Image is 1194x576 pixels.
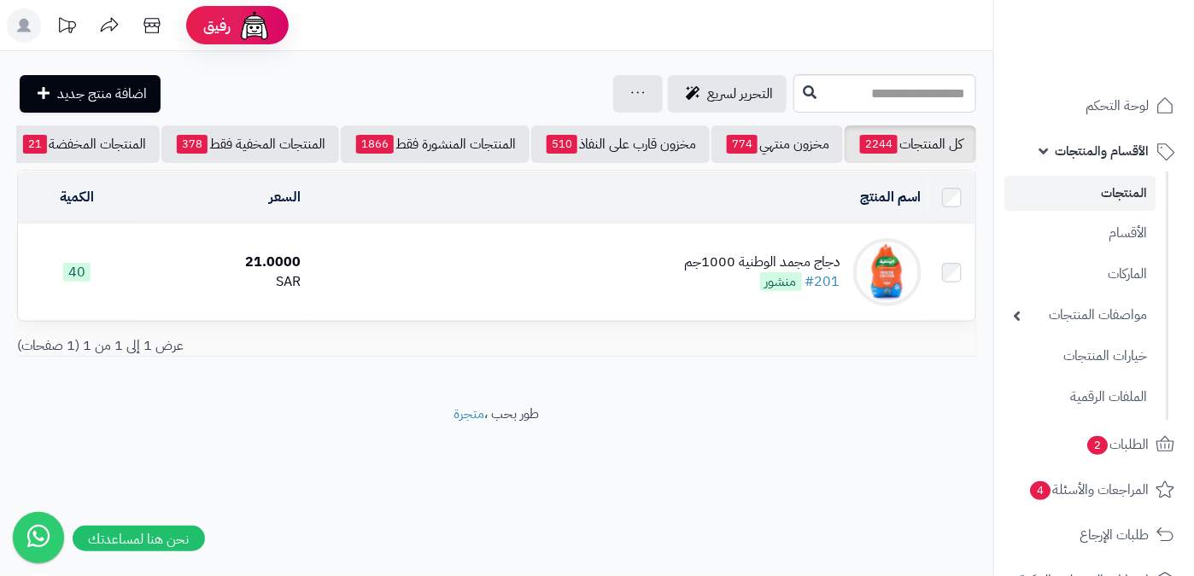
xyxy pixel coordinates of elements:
[1004,85,1184,126] a: لوحة التحكم
[707,84,773,104] span: التحرير لسريع
[454,404,485,424] a: متجرة
[143,253,301,272] div: 21.0000
[341,125,530,163] a: المنتجات المنشورة فقط1866
[531,125,710,163] a: مخزون قارب على النفاذ510
[805,271,840,292] a: #201
[177,135,208,154] span: 378
[1004,256,1156,293] a: الماركات
[356,135,394,154] span: 1866
[8,125,160,163] a: المنتجات المخفضة21
[63,263,91,282] span: 40
[1004,338,1156,375] a: خيارات المنتجات
[161,125,339,163] a: المنتجات المخفية فقط378
[1086,435,1109,455] span: 2
[20,75,161,113] a: اضافة منتج جديد
[760,272,802,291] span: منشور
[845,125,976,163] a: كل المنتجات2244
[1029,480,1051,500] span: 4
[1086,94,1149,118] span: لوحة التحكم
[1028,478,1149,502] span: المراجعات والأسئلة
[1078,13,1178,49] img: logo-2.png
[1055,139,1149,163] span: الأقسام والمنتجات
[57,84,147,104] span: اضافة منتج جديد
[861,187,922,207] a: اسم المنتج
[1004,424,1184,465] a: الطلبات2
[853,238,922,306] img: دجاج مجمد الوطنية 1000جم
[1004,515,1184,556] a: طلبات الإرجاع
[711,125,843,163] a: مخزون منتهي774
[1004,297,1156,334] a: مواصفات المنتجات
[1004,215,1156,252] a: الأقسام
[685,253,840,272] div: دجاج مجمد الوطنية 1000جم
[237,9,272,43] img: ai-face.png
[23,135,47,154] span: 21
[203,15,231,36] span: رفيق
[668,75,787,113] a: التحرير لسريع
[1080,523,1149,547] span: طلبات الإرجاع
[143,272,301,292] div: SAR
[270,187,301,207] a: السعر
[1004,176,1156,211] a: المنتجات
[1004,379,1156,416] a: الملفات الرقمية
[727,135,758,154] span: 774
[1086,433,1149,457] span: الطلبات
[860,135,898,154] span: 2244
[60,187,94,207] a: الكمية
[45,9,88,47] a: تحديثات المنصة
[4,336,497,356] div: عرض 1 إلى 1 من 1 (1 صفحات)
[547,135,577,154] span: 510
[1004,469,1184,510] a: المراجعات والأسئلة4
